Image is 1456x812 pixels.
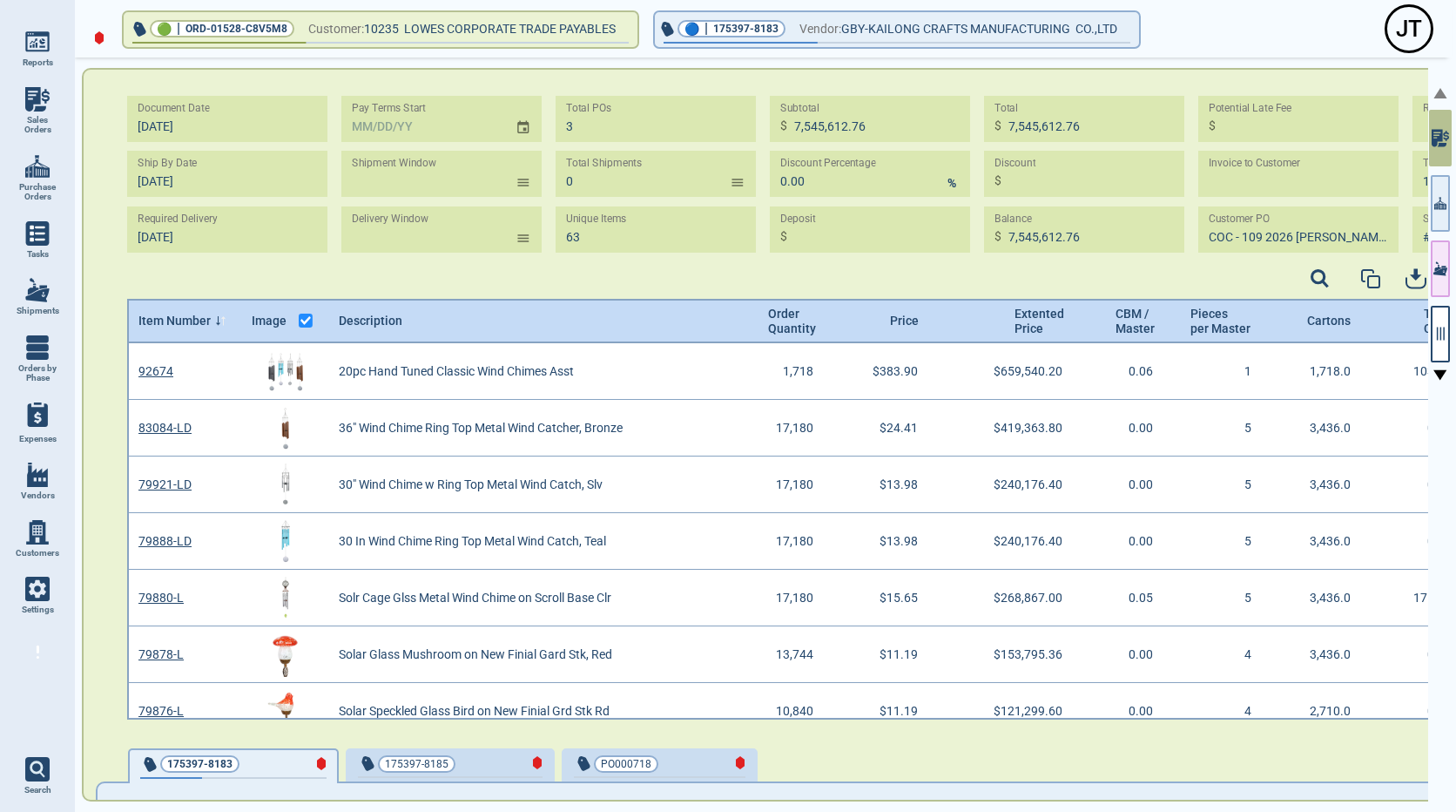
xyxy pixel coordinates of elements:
[27,249,49,260] span: Tasks
[994,157,1035,170] label: Discount
[1116,307,1155,335] span: CBM / Master
[1310,704,1351,718] span: 2,710.0
[1014,307,1059,335] span: Extented Price
[404,22,616,36] span: LOWES CORPORATE TRADE PAYABLES
[1310,421,1351,435] span: 3,436.0
[713,20,779,37] span: 175397-8183
[1209,102,1291,115] label: Potential Late Fee
[655,12,1139,47] button: 🔵|175397-8183Vendor:GBY-KAILONG CRAFTS MANUFACTURING CO.,LTD
[316,757,327,770] img: LateIcon
[1179,343,1275,400] div: 1
[944,626,1083,683] div: $153,795.36
[994,117,1001,135] p: $
[264,577,307,620] img: 79880-LImg
[127,151,317,197] input: MM/DD/YY
[1083,570,1179,626] div: 0.05
[264,407,307,450] img: 83084-LDImg
[24,785,51,795] span: Search
[252,314,286,328] span: Image
[385,755,448,773] span: 175397-8185
[1083,457,1179,513] div: 0.00
[1307,314,1351,328] span: Cartons
[127,206,317,253] input: MM/DD/YY
[1209,213,1270,226] label: Customer PO
[339,364,574,378] span: 20pc Hand Tuned Classic Wind Chimes Asst
[25,154,50,179] img: menu_icon
[138,647,184,661] a: 79878-L
[783,364,813,378] span: 1,718
[308,18,364,40] span: Customer:
[880,534,918,548] span: $13.98
[167,755,233,773] span: 175397-8183
[880,591,918,605] span: $15.65
[947,174,956,193] p: %
[944,457,1083,513] div: $240,176.40
[1310,477,1351,491] span: 3,436.0
[14,182,61,202] span: Purchase Orders
[1209,117,1216,135] p: $
[1190,307,1250,335] span: Pieces per Master
[138,314,211,328] span: Item Number
[1310,591,1351,605] span: 3,436.0
[339,477,603,491] span: 30" Wind Chime w Ring Top Metal Wind Catch, Slv
[566,102,611,115] label: Total POs
[1424,307,1451,335] span: Total CBM
[776,421,813,435] span: 17,180
[1083,683,1179,740] div: 0.00
[138,213,218,226] label: Required Delivery
[22,605,54,615] span: Settings
[339,704,610,718] span: Solar Speckled Glass Bird on New Finial Grd Stk Rd
[780,157,876,170] label: Discount Percentage
[776,591,813,605] span: 17,180
[25,463,50,487] img: menu_icon
[19,434,57,444] span: Expenses
[944,343,1083,400] div: $659,540.20
[1387,7,1431,51] div: J T
[138,704,184,718] a: 79876-L
[780,117,787,135] p: $
[339,534,606,548] span: 30 In Wind Chime Ring Top Metal Wind Catch, Teal
[138,534,192,548] a: 79888-LD
[780,213,816,226] label: Deposit
[532,756,543,769] img: LateIcon
[1083,400,1179,457] div: 0.00
[776,477,813,491] span: 17,180
[1209,157,1300,170] label: Invoice to Customer
[684,24,699,35] span: 🔵
[138,364,173,378] a: 92674
[1179,570,1275,626] div: 5
[177,20,180,37] span: |
[735,756,745,769] img: LateIcon
[25,520,50,545] img: menu_icon
[944,683,1083,740] div: $121,299.60
[880,421,918,435] span: $24.41
[994,172,1001,190] p: $
[780,227,787,246] p: $
[14,115,61,135] span: Sales Orders
[23,58,53,68] span: Reports
[509,104,542,134] button: Choose date
[94,30,104,45] img: diamond
[264,520,307,564] img: 79888-LDImg
[25,221,50,246] img: menu_icon
[1083,343,1179,400] div: 0.06
[768,307,815,335] span: Order Quantity
[1179,683,1275,740] div: 4
[890,314,920,328] span: Price
[138,421,192,435] a: 83084-LD
[16,548,59,558] span: Customers
[1083,513,1179,570] div: 0.00
[1310,534,1351,548] span: 3,436.0
[780,102,819,115] label: Subtotal
[264,464,307,507] img: 79921-LDImg
[1179,400,1275,457] div: 5
[341,96,502,142] input: MM/DD/YY
[994,102,1018,115] label: Total
[994,227,1001,246] p: $
[25,30,50,54] img: menu_icon
[704,20,708,37] span: |
[138,102,210,115] label: Document Date
[264,690,307,734] img: 79876-LImg
[1179,513,1275,570] div: 5
[776,534,813,548] span: 17,180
